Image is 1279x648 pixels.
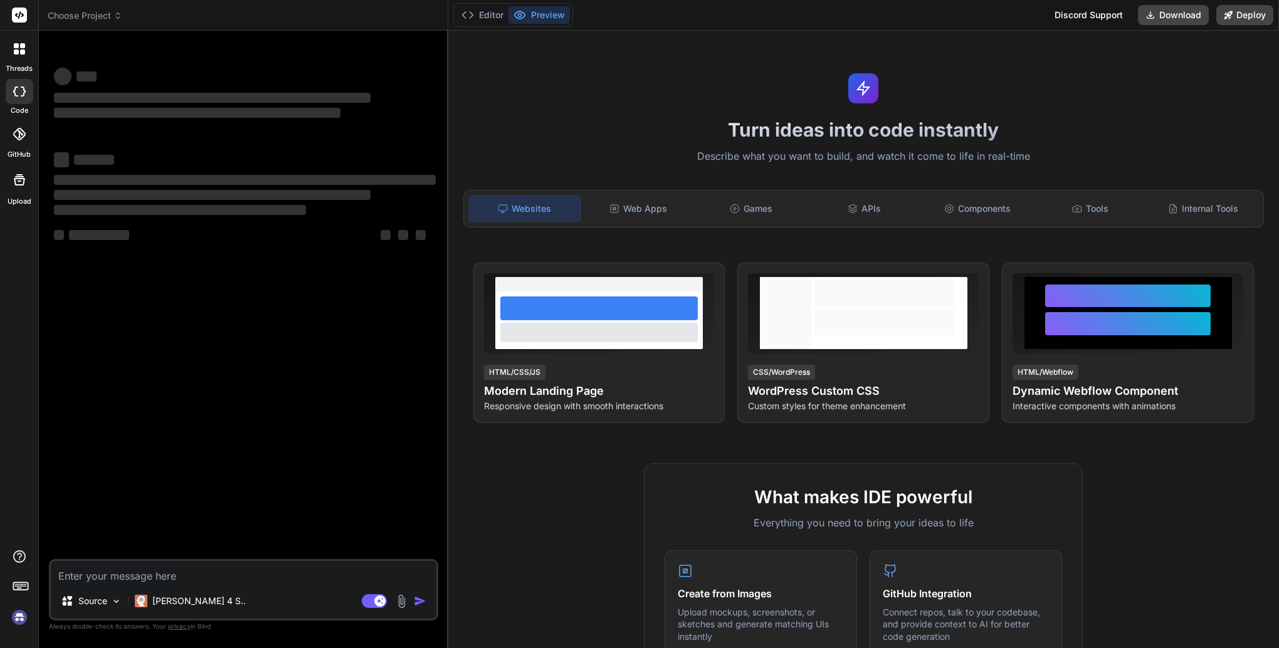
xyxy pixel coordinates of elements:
[54,230,64,240] span: ‌
[484,400,715,412] p: Responsive design with smooth interactions
[9,607,30,628] img: signin
[1047,5,1130,25] div: Discord Support
[665,515,1062,530] p: Everything you need to bring your ideas to life
[398,230,408,240] span: ‌
[76,71,97,81] span: ‌
[54,68,71,85] span: ‌
[484,365,545,380] div: HTML/CSS/JS
[168,622,191,630] span: privacy
[508,6,570,24] button: Preview
[748,400,979,412] p: Custom styles for theme enhancement
[74,155,114,165] span: ‌
[54,152,69,167] span: ‌
[54,175,436,185] span: ‌
[696,196,806,222] div: Games
[1035,196,1145,222] div: Tools
[111,596,122,607] img: Pick Models
[135,595,147,607] img: Claude 4 Sonnet
[8,196,31,207] label: Upload
[54,93,371,103] span: ‌
[1013,382,1243,400] h4: Dynamic Webflow Component
[416,230,426,240] span: ‌
[78,595,107,607] p: Source
[1013,365,1078,380] div: HTML/Webflow
[54,108,340,118] span: ‌
[469,196,581,222] div: Websites
[1216,5,1273,25] button: Deploy
[54,205,306,215] span: ‌
[6,63,33,74] label: threads
[69,230,129,240] span: ‌
[922,196,1032,222] div: Components
[678,586,844,601] h4: Create from Images
[883,586,1049,601] h4: GitHub Integration
[748,365,815,380] div: CSS/WordPress
[456,149,1271,165] p: Describe what you want to build, and watch it come to life in real-time
[54,190,371,200] span: ‌
[678,606,844,643] p: Upload mockups, screenshots, or sketches and generate matching UIs instantly
[414,595,426,607] img: icon
[152,595,246,607] p: [PERSON_NAME] 4 S..
[1138,5,1209,25] button: Download
[381,230,391,240] span: ‌
[484,382,715,400] h4: Modern Landing Page
[665,484,1062,510] h2: What makes IDE powerful
[809,196,919,222] div: APIs
[11,105,28,116] label: code
[1148,196,1258,222] div: Internal Tools
[1013,400,1243,412] p: Interactive components with animations
[394,594,409,609] img: attachment
[748,382,979,400] h4: WordPress Custom CSS
[883,606,1049,643] p: Connect repos, talk to your codebase, and provide context to AI for better code generation
[583,196,693,222] div: Web Apps
[8,149,31,160] label: GitHub
[49,620,438,632] p: Always double-check its answers. Your in Bind
[48,9,122,22] span: Choose Project
[456,118,1271,141] h1: Turn ideas into code instantly
[456,6,508,24] button: Editor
